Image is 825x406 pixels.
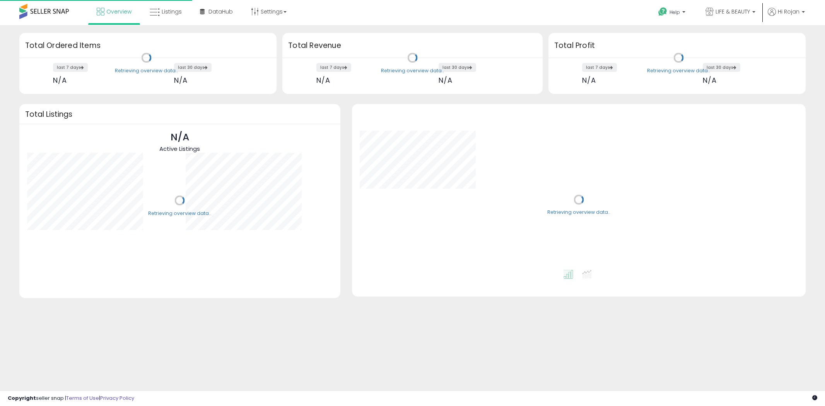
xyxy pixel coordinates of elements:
[208,8,233,15] span: DataHub
[115,67,178,74] div: Retrieving overview data..
[547,209,610,216] div: Retrieving overview data..
[381,67,444,74] div: Retrieving overview data..
[148,210,211,217] div: Retrieving overview data..
[716,8,750,15] span: LIFE & BEAUTY
[647,67,710,74] div: Retrieving overview data..
[778,8,799,15] span: Hi Rojan
[106,8,132,15] span: Overview
[652,1,693,25] a: Help
[768,8,805,25] a: Hi Rojan
[162,8,182,15] span: Listings
[658,7,668,17] i: Get Help
[670,9,680,15] span: Help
